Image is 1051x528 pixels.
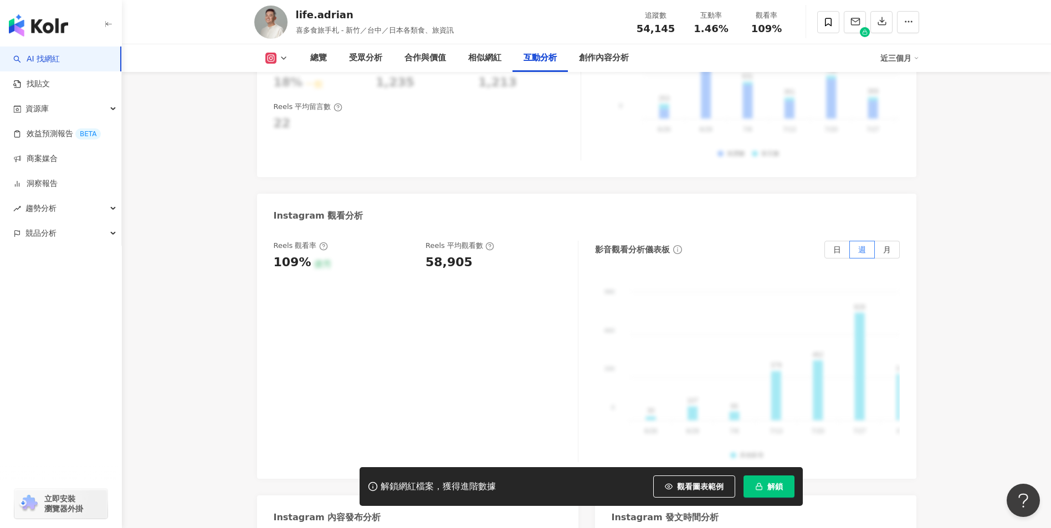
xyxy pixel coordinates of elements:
div: 影音觀看分析儀表板 [595,244,670,256]
span: 日 [833,245,841,254]
a: 商案媒合 [13,153,58,164]
span: 競品分析 [25,221,57,246]
span: 趨勢分析 [25,196,57,221]
button: 解鎖 [744,475,794,498]
span: 1.46% [694,23,728,34]
div: 近三個月 [880,49,919,67]
div: 相似網紅 [468,51,501,65]
div: 互動率 [690,10,732,21]
div: 追蹤數 [635,10,677,21]
div: life.adrian [296,8,454,22]
div: 58,905 [425,254,473,271]
span: 解鎖 [767,482,783,491]
span: 觀看圖表範例 [677,482,724,491]
div: 受眾分析 [349,51,382,65]
div: 解鎖網紅檔案，獲得進階數據 [381,481,496,493]
div: 109% [274,254,311,271]
span: 月 [883,245,891,254]
a: searchAI 找網紅 [13,54,60,65]
div: 互動分析 [524,51,557,65]
img: chrome extension [18,495,39,513]
span: 週 [858,245,866,254]
div: Reels 平均觀看數 [425,241,494,251]
span: rise [13,205,21,213]
a: 找貼文 [13,79,50,90]
div: 總覽 [310,51,327,65]
div: Instagram 內容發布分析 [274,511,381,524]
a: 洞察報告 [13,178,58,189]
span: 54,145 [637,23,675,34]
a: 效益預測報告BETA [13,128,101,139]
img: KOL Avatar [254,6,288,39]
div: Instagram 觀看分析 [274,210,363,222]
span: 立即安裝 瀏覽器外掛 [44,494,83,514]
span: 喜多食旅手札 - 新竹／台中／日本各類食、旅資訊 [296,26,454,34]
div: Instagram 發文時間分析 [612,511,719,524]
span: 資源庫 [25,96,49,121]
div: Reels 觀看率 [274,241,328,251]
span: info-circle [671,244,684,256]
div: 創作內容分析 [579,51,629,65]
a: chrome extension立即安裝 瀏覽器外掛 [14,489,107,519]
div: Reels 平均留言數 [274,102,342,112]
div: 觀看率 [746,10,788,21]
img: logo [9,14,68,37]
span: 109% [751,23,782,34]
button: 觀看圖表範例 [653,475,735,498]
div: 合作與價值 [404,51,446,65]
